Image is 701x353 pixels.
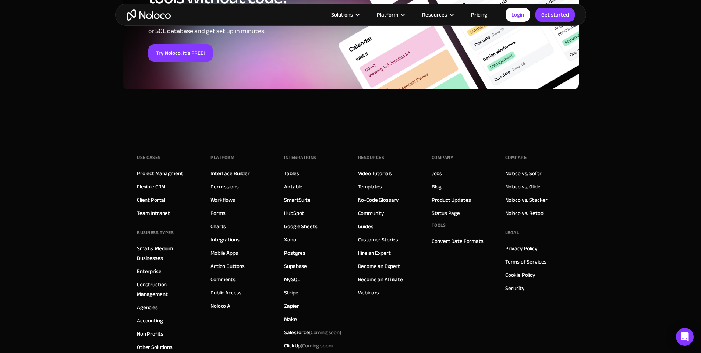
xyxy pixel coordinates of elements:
a: Noloco vs. Retool [505,208,544,218]
a: Terms of Services [505,257,546,266]
div: ClickUp [284,341,333,350]
a: Get started [535,8,575,22]
a: Forms [210,208,225,218]
a: Accounting [137,316,163,325]
a: Noloco vs. Stacker [505,195,548,205]
a: Small & Medium Businesses [137,244,196,263]
a: Noloco vs. Glide [505,182,541,191]
a: MySQL [284,275,300,284]
div: Resources [358,152,385,163]
a: Hire an Expert [358,248,391,258]
a: Xano [284,235,296,244]
a: Become an Expert [358,261,400,271]
a: Public Access [210,288,241,297]
a: Security [505,283,525,293]
a: Stripe [284,288,298,297]
a: Integrations [210,235,239,244]
div: Open Intercom Messenger [676,328,694,346]
a: Guides [358,222,373,231]
a: Zapier [284,301,299,311]
a: Blog [432,182,442,191]
span: (Coming soon) [301,340,333,351]
div: Legal [505,227,519,238]
a: Construction Management [137,280,196,299]
a: HubSpot [284,208,304,218]
a: No-Code Glossary [358,195,399,205]
a: Charts [210,222,226,231]
a: Customer Stories [358,235,399,244]
a: Supabase [284,261,307,271]
div: Tools [432,220,446,231]
a: SmartSuite [284,195,311,205]
a: Webinars [358,288,379,297]
a: Permissions [210,182,238,191]
div: INTEGRATIONS [284,152,316,163]
a: Status Page [432,208,460,218]
a: Become an Affiliate [358,275,403,284]
div: Salesforce [284,328,341,337]
a: Make [284,314,297,324]
a: Pricing [462,10,496,20]
a: Comments [210,275,236,284]
div: Connect your Airtable, SmartSuite, Google Sheets or SQL database and get set up in minutes. [148,15,334,37]
a: Action Buttons [210,261,245,271]
a: Other Solutions [137,342,173,352]
a: Cookie Policy [505,270,535,280]
div: Solutions [331,10,353,20]
div: Platform [377,10,398,20]
div: BUSINESS TYPES [137,227,174,238]
a: Enterprise [137,266,162,276]
a: Login [506,8,530,22]
a: Tables [284,169,299,178]
a: Client Portal [137,195,165,205]
a: Google Sheets [284,222,317,231]
a: Flexible CRM [137,182,165,191]
a: Team Intranet [137,208,170,218]
div: Company [432,152,453,163]
a: Airtable [284,182,302,191]
a: Convert Date Formats [432,236,484,246]
a: Jobs [432,169,442,178]
a: Product Updates [432,195,471,205]
a: home [127,9,171,21]
a: Privacy Policy [505,244,538,253]
a: Agencies [137,303,158,312]
span: (Coming soon) [309,327,341,338]
div: Platform [368,10,413,20]
a: Interface Builder [210,169,249,178]
a: Mobile Apps [210,248,238,258]
div: Use Cases [137,152,161,163]
a: Project Managment [137,169,183,178]
a: Community [358,208,385,218]
a: Noloco vs. Softr [505,169,542,178]
a: Non Profits [137,329,163,339]
a: Postgres [284,248,305,258]
div: Compare [505,152,527,163]
a: Workflows [210,195,235,205]
a: Templates [358,182,382,191]
div: Platform [210,152,234,163]
a: Noloco AI [210,301,232,311]
div: Resources [413,10,462,20]
a: Video Tutorials [358,169,392,178]
a: Try Noloco. It's FREE! [148,44,213,62]
div: Resources [422,10,447,20]
div: Solutions [322,10,368,20]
